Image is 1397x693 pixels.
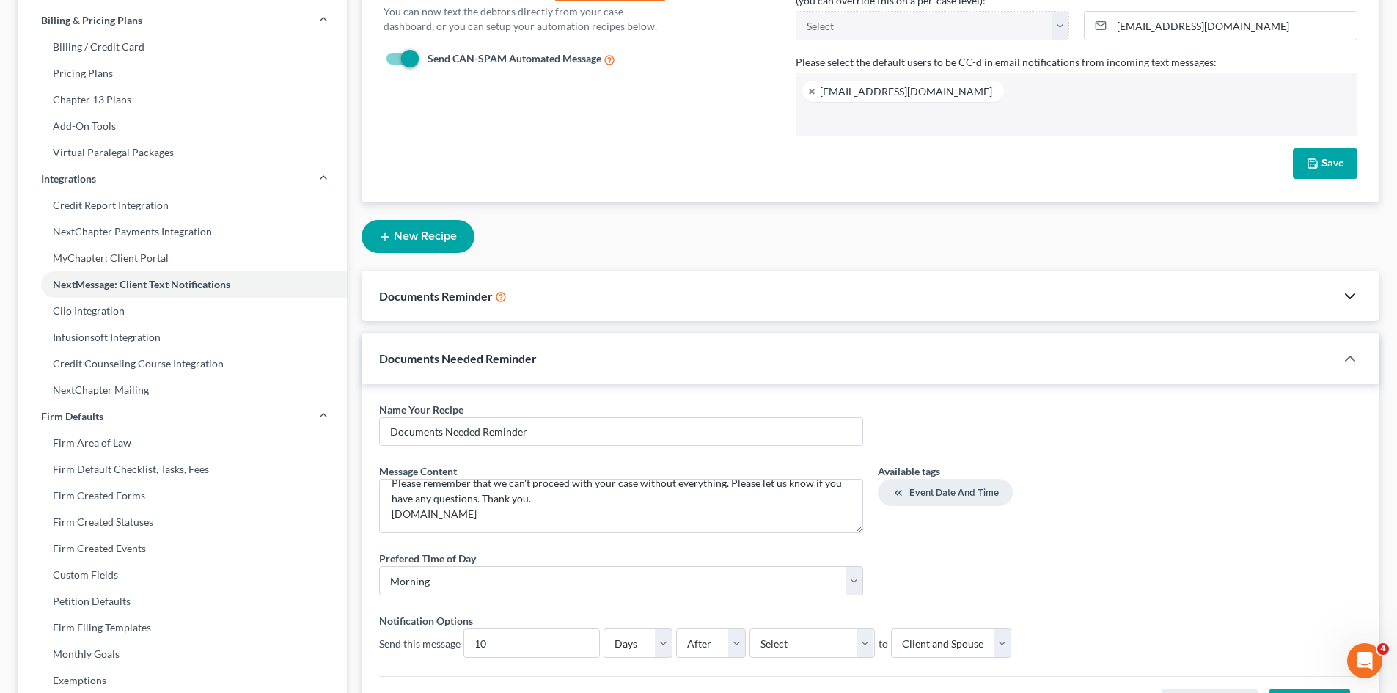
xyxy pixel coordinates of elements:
a: Firm Area of Law [18,430,347,456]
span: 4 [1377,643,1389,655]
a: Firm Created Statuses [18,509,347,535]
a: Firm Created Forms [18,483,347,509]
span: Name Your Recipe [379,403,463,416]
span: Integrations [41,172,96,186]
a: Add-On Tools [18,113,347,139]
label: Available tags [878,463,1362,479]
a: NextMessage: Client Text Notifications [18,271,347,298]
a: Firm Defaults [18,403,347,430]
label: to [879,636,888,651]
strong: Send CAN-SPAM Automated Message [428,52,601,65]
a: NextChapter Payments Integration [18,219,347,245]
button: Save [1293,148,1357,179]
a: Billing / Credit Card [18,34,347,60]
a: Virtual Paralegal Packages [18,139,347,166]
a: Firm Filing Templates [18,615,347,641]
a: Credit Counseling Course Integration [18,351,347,377]
a: MyChapter: Client Portal [18,245,347,271]
span: Message Content [379,465,457,477]
a: Chapter 13 Plans [18,87,347,113]
a: Credit Report Integration [18,192,347,219]
span: Documents Reminder [379,289,493,303]
span: Billing & Pricing Plans [41,13,142,28]
label: Send this message [379,636,461,651]
a: NextChapter Mailing [18,377,347,403]
a: Pricing Plans [18,60,347,87]
a: Custom Fields [18,562,347,588]
span: Prefered Time of Day [379,552,476,565]
button: New Recipe [362,220,474,253]
a: Firm Default Checklist, Tasks, Fees [18,456,347,483]
div: [EMAIL_ADDRESS][DOMAIN_NAME] [820,87,992,96]
label: Notification Options [379,613,473,628]
a: Monthly Goals [18,641,347,667]
a: Firm Created Events [18,535,347,562]
span: Firm Defaults [41,409,103,424]
input: Enter recipe name... [380,418,862,446]
a: Integrations [18,166,347,192]
a: Petition Defaults [18,588,347,615]
div: You can now text the debtors directly from your case dashboard, or you can setup your automation ... [384,4,665,34]
iframe: Intercom live chat [1347,643,1382,678]
div: Please select the default users to be CC-d in email notifications from incoming text messages: [796,55,1357,70]
a: Billing & Pricing Plans [18,7,347,34]
a: Clio Integration [18,298,347,324]
span: Event Date and Time [909,487,999,499]
span: Documents Needed Reminder [379,351,537,365]
a: Infusionsoft Integration [18,324,347,351]
input: # [464,629,599,657]
input: Enter custom email... [1112,12,1357,40]
button: Event Date and Time [878,479,1013,506]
